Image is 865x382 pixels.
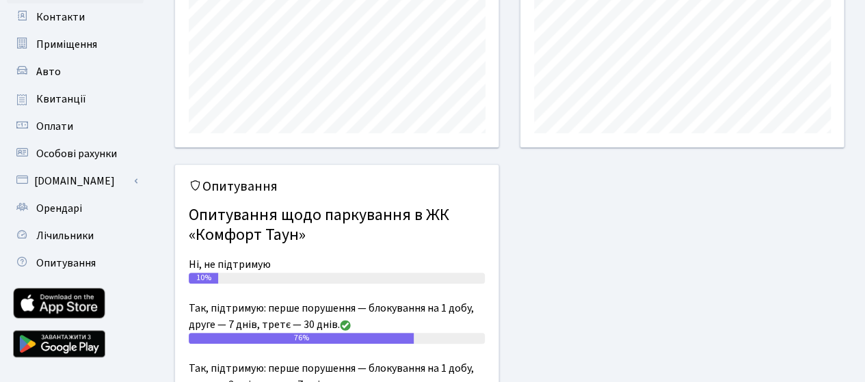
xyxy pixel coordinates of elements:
span: Особові рахунки [36,146,117,161]
a: Лічильники [7,222,144,249]
div: 10% [189,273,218,284]
a: Приміщення [7,31,144,58]
span: Авто [36,64,61,79]
a: Опитування [7,249,144,277]
a: [DOMAIN_NAME] [7,167,144,195]
h5: Опитування [189,178,485,195]
span: Контакти [36,10,85,25]
span: Приміщення [36,37,97,52]
div: 76% [189,333,414,344]
span: Квитанції [36,92,86,107]
a: Контакти [7,3,144,31]
a: Квитанції [7,85,144,113]
div: Так, підтримую: перше порушення — блокування на 1 добу, друге — 7 днів, третє — 30 днів. [189,300,485,333]
a: Авто [7,58,144,85]
a: Оплати [7,113,144,140]
span: Орендарі [36,201,82,216]
div: Ні, не підтримую [189,256,485,273]
a: Орендарі [7,195,144,222]
span: Оплати [36,119,73,134]
span: Опитування [36,256,96,271]
span: Лічильники [36,228,94,243]
a: Особові рахунки [7,140,144,167]
h4: Опитування щодо паркування в ЖК «Комфорт Таун» [189,200,485,251]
